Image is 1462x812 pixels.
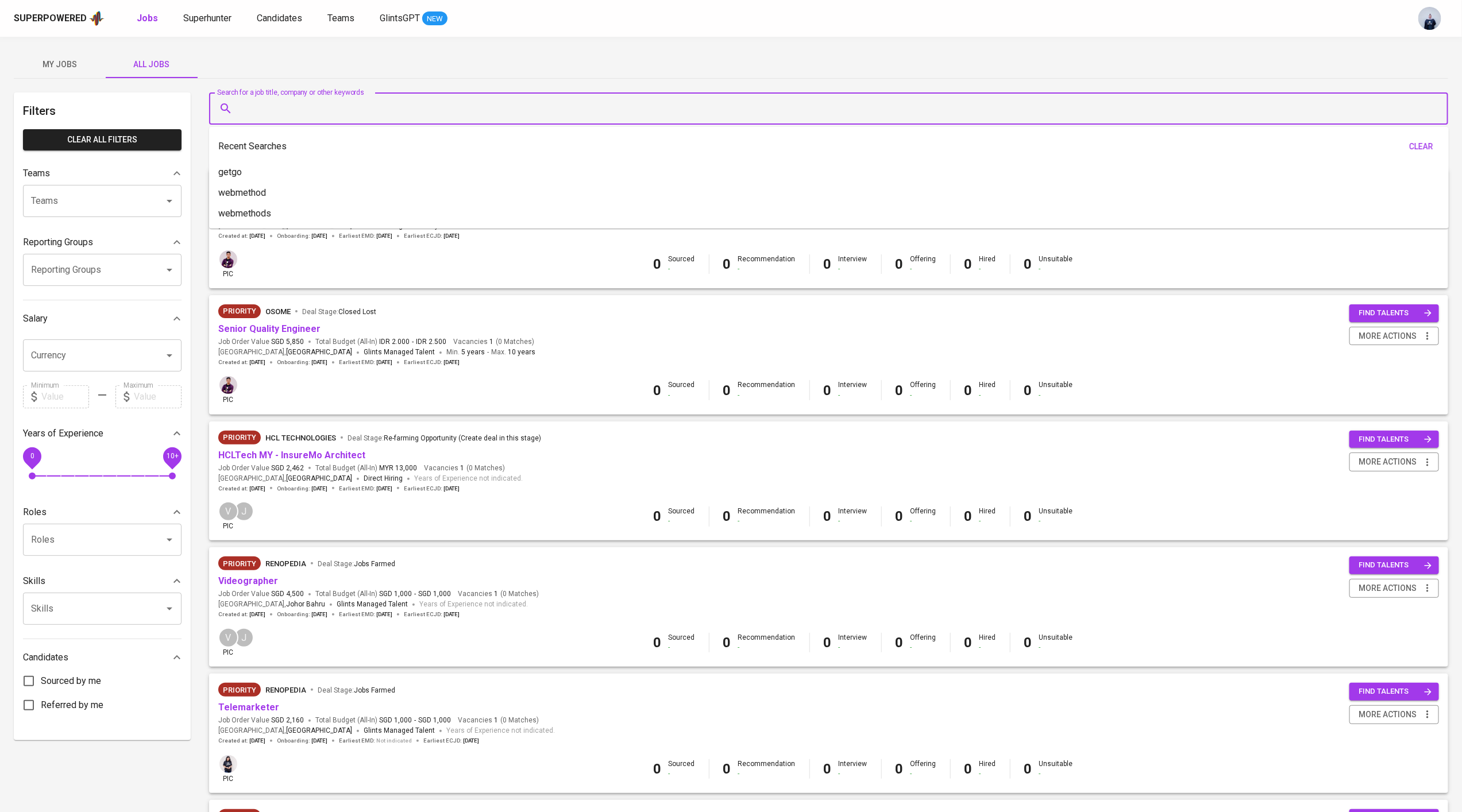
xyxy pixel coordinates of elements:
[311,737,327,745] span: [DATE]
[654,508,662,524] b: 0
[23,167,50,180] p: Teams
[1039,254,1073,274] div: Unsuitable
[271,589,304,599] span: SGD 4,500
[161,601,178,617] button: Open
[458,589,539,599] span: Vacancies ( 0 Matches )
[1418,7,1441,30] img: annisa@glints.com
[979,643,996,652] div: -
[30,452,34,460] span: 0
[14,12,87,25] div: Superpowered
[218,610,265,618] span: Created at :
[23,501,182,524] div: Roles
[723,256,731,272] b: 0
[1349,453,1439,471] button: more actions
[219,376,237,394] img: erwin@glints.com
[412,337,414,347] span: -
[249,358,265,366] span: [DATE]
[738,264,796,274] div: -
[738,759,796,779] div: Recommendation
[218,165,242,179] p: getgo
[376,358,392,366] span: [DATE]
[161,193,178,209] button: Open
[23,570,182,593] div: Skills
[446,348,485,356] span: Min.
[492,716,498,725] span: 1
[424,463,505,473] span: Vacancies ( 0 Matches )
[839,633,867,652] div: Interview
[41,385,89,408] input: Value
[979,264,996,274] div: -
[839,759,867,779] div: Interview
[23,574,45,588] p: Skills
[416,337,446,347] span: IDR 2.500
[218,337,304,347] span: Job Order Value
[137,13,158,24] b: Jobs
[414,473,523,485] span: Years of Experience not indicated.
[669,506,695,526] div: Sourced
[218,725,352,737] span: [GEOGRAPHIC_DATA] ,
[348,434,541,442] span: Deal Stage :
[218,716,304,725] span: Job Order Value
[896,382,904,399] b: 0
[23,427,103,440] p: Years of Experience
[315,716,451,725] span: Total Budget (All-In)
[134,385,182,408] input: Value
[965,382,973,399] b: 0
[113,57,191,72] span: All Jobs
[218,186,266,200] p: webmethod
[654,761,662,777] b: 0
[723,382,731,399] b: 0
[234,501,254,521] div: J
[1349,431,1439,448] button: find talents
[161,262,178,278] button: Open
[265,686,306,694] span: renopedia
[218,249,238,279] div: pic
[218,232,265,240] span: Created at :
[277,610,327,618] span: Onboarding :
[379,716,412,725] span: SGD 1,000
[339,610,392,618] span: Earliest EMD :
[249,232,265,240] span: [DATE]
[738,254,796,274] div: Recommendation
[738,769,796,779] div: -
[824,382,832,399] b: 0
[1359,329,1417,343] span: more actions
[218,754,238,784] div: pic
[669,759,695,779] div: Sourced
[911,380,936,400] div: Offering
[364,348,435,356] span: Glints Managed Talent
[896,761,904,777] b: 0
[911,769,936,779] div: -
[487,347,489,358] span: -
[446,725,555,737] span: Years of Experience not indicated.
[738,633,796,652] div: Recommendation
[249,610,265,618] span: [DATE]
[1359,433,1432,446] span: find talents
[669,769,695,779] div: -
[423,737,479,745] span: Earliest ECJD :
[839,254,867,274] div: Interview
[1359,581,1417,596] span: more actions
[218,599,325,610] span: [GEOGRAPHIC_DATA] ,
[23,162,182,185] div: Teams
[911,759,936,779] div: Offering
[896,256,904,272] b: 0
[738,380,796,400] div: Recommendation
[218,306,261,317] span: Priority
[839,643,867,652] div: -
[218,683,261,697] div: New Job received from Demand Team
[218,737,265,745] span: Created at :
[380,13,420,24] span: GlintsGPT
[234,628,254,648] div: J
[311,358,327,366] span: [DATE]
[337,600,408,608] span: Glints Managed Talent
[404,358,460,366] span: Earliest ECJD :
[911,264,936,274] div: -
[896,635,904,651] b: 0
[414,589,416,599] span: -
[911,390,936,400] div: -
[339,358,392,366] span: Earliest EMD :
[1024,761,1032,777] b: 0
[1359,707,1417,722] span: more actions
[979,759,996,779] div: Hired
